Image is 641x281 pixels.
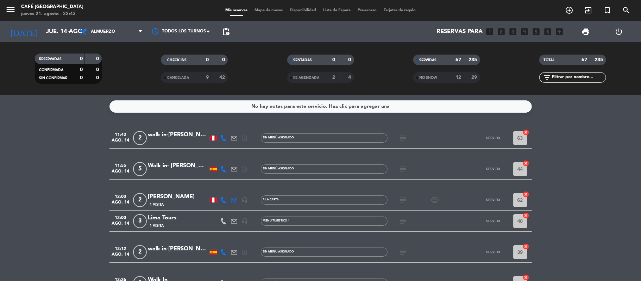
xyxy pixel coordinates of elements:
i: subject [399,217,408,225]
i: exit_to_app [242,166,248,172]
strong: 67 [455,57,461,62]
div: No hay notas para este servicio. Haz clic para agregar una [251,102,390,111]
span: SIN CONFIRMAR [39,76,67,80]
span: Disponibilidad [286,8,320,12]
div: Café [GEOGRAPHIC_DATA] [21,4,83,11]
i: subject [399,165,408,173]
i: cancel [523,243,530,250]
strong: 235 [469,57,478,62]
i: subject [399,134,408,142]
span: SERVIDO [486,136,500,140]
strong: 0 [222,57,226,62]
i: subject [399,248,408,256]
span: NO SHOW [420,76,438,80]
input: Filtrar por nombre... [551,74,606,81]
i: looks_5 [532,27,541,36]
button: SERVIDO [476,131,511,145]
i: exit_to_app [242,249,248,255]
div: Lima Tours [148,213,208,223]
span: SERVIDO [486,198,500,202]
span: Menú turístico 1 [263,219,290,222]
i: cancel [523,212,530,219]
span: 3 [133,214,147,228]
i: looks_two [497,27,506,36]
strong: 29 [471,75,478,80]
i: cancel [523,160,530,167]
strong: 0 [96,75,100,80]
span: SERVIDO [486,250,500,254]
strong: 0 [80,67,83,72]
i: add_box [555,27,564,36]
span: ago. 14 [112,252,130,260]
div: [PERSON_NAME] [148,192,208,201]
span: CANCELADA [167,76,189,80]
strong: 0 [332,57,335,62]
i: exit_to_app [242,135,248,141]
strong: 0 [96,67,100,72]
span: CHECK INS [167,58,187,62]
i: search [622,6,630,14]
i: exit_to_app [584,6,592,14]
span: Lista de Espera [320,8,354,12]
i: looks_3 [509,27,518,36]
span: 2 [133,245,147,259]
strong: 0 [206,57,209,62]
span: 12:00 [112,192,130,200]
button: SERVIDO [476,214,511,228]
span: 1 Visita [150,202,164,207]
strong: 0 [348,57,352,62]
i: cancel [523,274,530,281]
i: child_care [431,196,439,204]
i: looks_6 [543,27,553,36]
strong: 4 [348,75,352,80]
i: menu [5,4,16,15]
button: SERVIDO [476,193,511,207]
i: subject [399,196,408,204]
span: 2 [133,131,147,145]
div: Walk in- [PERSON_NAME] [PERSON_NAME] [148,161,208,170]
span: RE AGENDADA [294,76,320,80]
strong: 9 [206,75,209,80]
span: Mis reservas [222,8,251,12]
strong: 0 [80,75,83,80]
div: LOG OUT [602,21,636,42]
span: ago. 14 [112,169,130,177]
i: filter_list [543,73,551,82]
span: Pre-acceso [354,8,380,12]
strong: 0 [80,56,83,61]
strong: 42 [219,75,226,80]
i: looks_one [485,27,495,36]
span: print [582,27,590,36]
div: jueves 21. agosto - 22:43 [21,11,83,18]
span: Sin menú asignado [263,167,294,170]
span: SERVIDO [486,219,500,223]
span: Sin menú asignado [263,250,294,253]
span: ago. 14 [112,221,130,229]
span: 11:55 [112,161,130,169]
strong: 2 [332,75,335,80]
i: looks_4 [520,27,529,36]
span: RESERVADAS [39,57,62,61]
i: cancel [523,191,530,198]
i: cancel [523,129,530,136]
button: SERVIDO [476,162,511,176]
strong: 67 [582,57,587,62]
span: Mapa de mesas [251,8,286,12]
strong: 0 [96,56,100,61]
span: 11:43 [112,130,130,138]
span: SENTADAS [294,58,312,62]
span: SERVIDAS [420,58,437,62]
span: Almuerzo [91,29,115,34]
i: add_circle_outline [565,6,573,14]
div: walk in-[PERSON_NAME] [148,130,208,139]
span: A la Carta [263,198,279,201]
span: 12:12 [112,244,130,252]
i: power_settings_new [615,27,623,36]
i: turned_in_not [603,6,611,14]
span: CONFIRMADA [39,68,63,72]
span: Reservas para [437,29,483,35]
button: SERVIDO [476,245,511,259]
span: Tarjetas de regalo [380,8,419,12]
span: ago. 14 [112,138,130,146]
span: 2 [133,193,147,207]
